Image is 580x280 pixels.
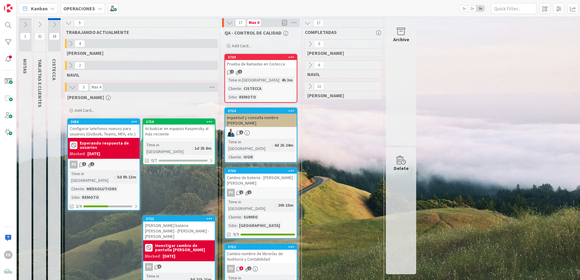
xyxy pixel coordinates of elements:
img: Visit kanbanzone.com [4,4,12,12]
div: Max 4 [92,86,101,89]
span: 9 [74,19,85,27]
div: Prueba de llamadas en Cistecca [225,60,297,68]
div: FV [227,265,235,273]
div: 1d 2h 8m [193,145,213,152]
span: : [275,202,276,208]
span: 4 [75,40,85,47]
span: GABRIEL [307,50,374,56]
div: 3758 [146,120,215,124]
div: FV [225,189,297,197]
span: COMPLETADAS [305,29,376,35]
span: CISTECCA [51,59,57,80]
span: 1 [90,162,94,166]
span: : [241,214,242,220]
div: 3749Prueba de llamadas en Cistecca [225,55,297,68]
div: Blocked: [145,253,161,259]
div: [DATE] [163,253,175,259]
div: 4h 3m [280,77,294,83]
span: 18 [49,33,59,40]
div: 3736 [228,169,297,173]
img: GA [227,129,235,137]
div: Time in [GEOGRAPHIC_DATA] [227,198,275,212]
a: 3724Inquietud y consulta nombre [PERSON_NAME]GATime in [GEOGRAPHIC_DATA]:4d 2h 24mCliente:IVOR [224,108,297,163]
div: [DATE] [87,151,100,157]
span: TARJETAS X CLIENTES [37,59,43,107]
div: FV [225,265,297,273]
span: 11 [314,83,324,90]
div: FV [227,189,235,197]
span: 3 [78,84,89,91]
span: QA - CONTROL DE CALIDAD [224,30,282,36]
div: Cliente [227,85,241,92]
div: Time in [GEOGRAPHIC_DATA] [227,138,272,152]
b: OPERACIONES [63,5,95,12]
div: 3736Cambio de batería - [PERSON_NAME] - [PERSON_NAME] [225,168,297,187]
div: 3686Configurar telefonos nuevos para usuarios (Outlook, Teams, MFA, etc.) [68,119,140,138]
span: 17 [313,19,324,27]
div: 3724 [225,108,297,114]
span: 2 [239,130,243,134]
div: Cambio nombre de librerías de Auditoria y Contabilidad [225,250,297,263]
span: 1x [460,5,468,12]
div: [GEOGRAPHIC_DATA] [238,222,282,229]
span: NAVIL [307,71,374,77]
div: Configurar telefonos nuevos para usuarios (Outlook, Teams, MFA, etc.) [68,125,140,138]
span: : [115,174,116,180]
div: Max 0 [249,21,259,24]
b: Esperando respuesta de usuarios [80,141,138,149]
div: 3686 [71,120,140,124]
div: Time in [GEOGRAPHIC_DATA] [227,77,279,83]
span: 2x [468,5,476,12]
div: 20h 15m [276,202,295,208]
div: Time in [GEOGRAPHIC_DATA] [70,170,115,184]
div: 3724Inquietud y consulta nombre [PERSON_NAME] [225,108,297,127]
div: SUMRO [242,214,259,220]
span: 9/9 [233,231,239,238]
span: 17 [235,19,246,26]
span: 1 [20,33,30,40]
span: : [241,154,242,160]
div: Cliente [227,214,241,220]
div: Cliente [227,154,241,160]
div: GA [225,129,297,137]
div: 3749 [228,55,297,59]
div: 3686 [68,119,140,125]
div: Sitio [227,94,237,100]
span: 2 [75,62,85,69]
span: 6 [314,62,324,69]
div: 3724 [228,109,297,113]
img: avatar [4,268,12,276]
div: 3736 [225,168,297,174]
span: 1 [82,162,86,166]
div: Actualizar en equipos Kaspersky al más reciente [143,125,215,138]
div: Time in [GEOGRAPHIC_DATA] [145,142,192,155]
div: 4d 2h 24m [273,142,295,148]
div: Cambio de batería - [PERSON_NAME] - [PERSON_NAME] [225,174,297,187]
div: 5d 9h 13m [116,174,138,180]
div: Sitio [70,194,79,201]
span: : [241,85,242,92]
span: Add Card... [75,108,94,113]
span: : [272,142,273,148]
div: 3722[PERSON_NAME] bateria [PERSON_NAME] - [PERSON_NAME] - [PERSON_NAME] [143,216,215,240]
span: 2 [239,190,243,194]
span: NOTAS [22,59,28,74]
div: Archive [393,36,409,43]
div: 3758 [143,119,215,125]
div: Blocked: [70,151,86,157]
span: FERNANDO [67,94,104,100]
div: FV [68,161,140,168]
b: Investigar cambio de pantalla [PERSON_NAME] [155,243,213,252]
span: Kanban [31,5,48,12]
a: 3758Actualizar en equipos Kaspersky al más recienteTime in [GEOGRAPHIC_DATA]:1d 2h 8m0/7 [143,118,215,165]
span: TRABAJANDO ACTUALMENTE [66,29,212,35]
div: Sitio [227,222,237,229]
span: 2/4 [76,203,82,209]
div: FV [70,161,78,168]
div: Cliente [70,185,84,192]
div: 3749 [225,55,297,60]
span: 1 [238,70,242,74]
span: FERNANDO [307,92,374,98]
div: REMOTO [238,94,258,100]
